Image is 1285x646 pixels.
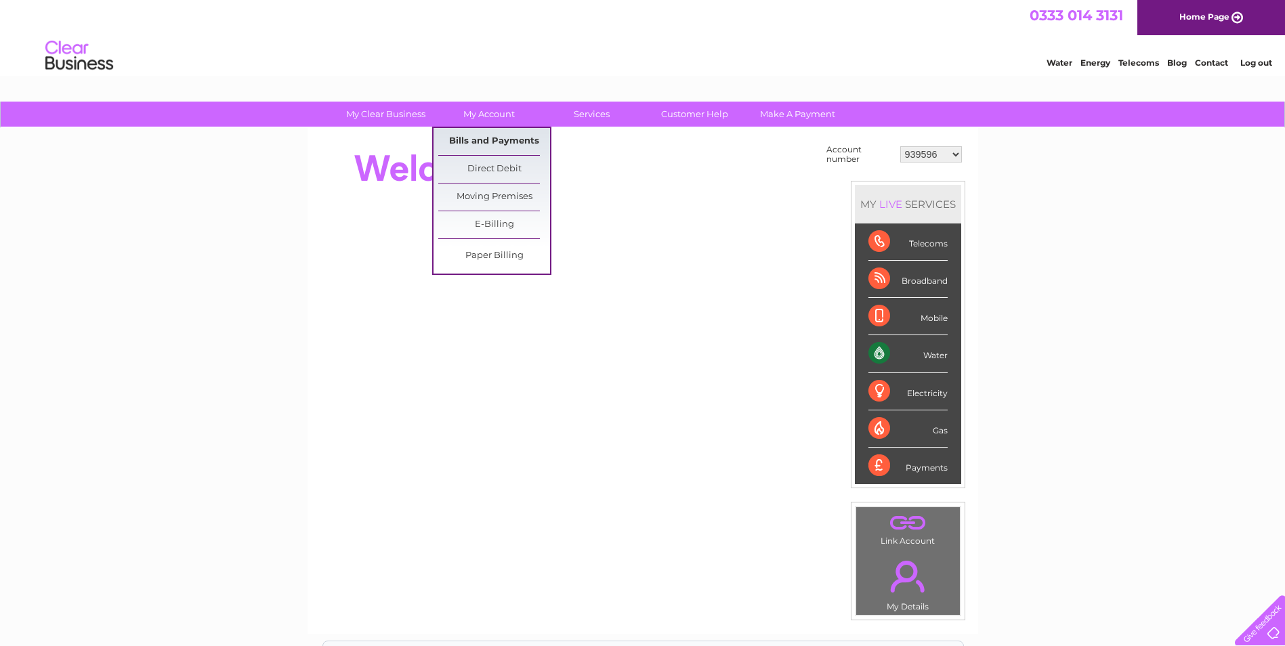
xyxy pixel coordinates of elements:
[742,102,854,127] a: Make A Payment
[855,185,961,223] div: MY SERVICES
[438,184,550,211] a: Moving Premises
[856,549,961,616] td: My Details
[1118,58,1159,68] a: Telecoms
[536,102,648,127] a: Services
[868,261,948,298] div: Broadband
[1195,58,1228,68] a: Contact
[1240,58,1272,68] a: Log out
[868,298,948,335] div: Mobile
[868,448,948,484] div: Payments
[1047,58,1072,68] a: Water
[868,223,948,261] div: Telecoms
[860,511,956,534] a: .
[877,198,905,211] div: LIVE
[330,102,442,127] a: My Clear Business
[1080,58,1110,68] a: Energy
[868,410,948,448] div: Gas
[860,553,956,600] a: .
[433,102,545,127] a: My Account
[438,211,550,238] a: E-Billing
[438,242,550,270] a: Paper Billing
[639,102,751,127] a: Customer Help
[1030,7,1123,24] a: 0333 014 3131
[1167,58,1187,68] a: Blog
[856,507,961,549] td: Link Account
[868,373,948,410] div: Electricity
[438,128,550,155] a: Bills and Payments
[823,142,897,167] td: Account number
[45,35,114,77] img: logo.png
[438,156,550,183] a: Direct Debit
[868,335,948,372] div: Water
[323,7,963,66] div: Clear Business is a trading name of Verastar Limited (registered in [GEOGRAPHIC_DATA] No. 3667643...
